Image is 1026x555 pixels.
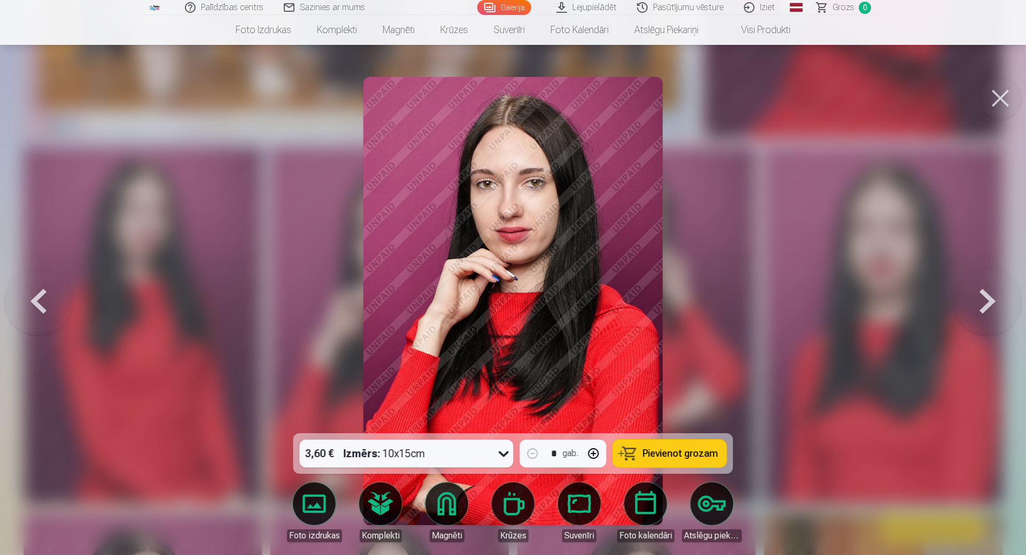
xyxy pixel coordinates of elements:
div: Krūzes [498,529,528,542]
div: Foto kalendāri [617,529,674,542]
a: Atslēgu piekariņi [682,482,742,542]
a: Krūzes [428,15,481,45]
img: /fa1 [149,4,160,11]
a: Foto izdrukas [223,15,304,45]
div: Magnēti [430,529,464,542]
span: 0 [859,2,871,14]
div: 10x15cm [344,440,425,467]
a: Komplekti [351,482,410,542]
a: Suvenīri [549,482,609,542]
a: Foto kalendāri [538,15,621,45]
div: 3,60 € [300,440,339,467]
strong: Izmērs : [344,446,380,461]
div: Komplekti [360,529,402,542]
a: Magnēti [370,15,428,45]
a: Suvenīri [481,15,538,45]
a: Komplekti [304,15,370,45]
span: Grozs [833,1,854,14]
a: Visi produkti [711,15,803,45]
a: Foto izdrukas [284,482,344,542]
a: Magnēti [417,482,477,542]
div: Atslēgu piekariņi [682,529,742,542]
button: Pievienot grozam [613,440,727,467]
div: gab. [563,447,579,460]
a: Foto kalendāri [616,482,675,542]
a: Krūzes [483,482,543,542]
div: Suvenīri [562,529,596,542]
span: Pievienot grozam [643,449,718,458]
a: Atslēgu piekariņi [621,15,711,45]
div: Foto izdrukas [287,529,342,542]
